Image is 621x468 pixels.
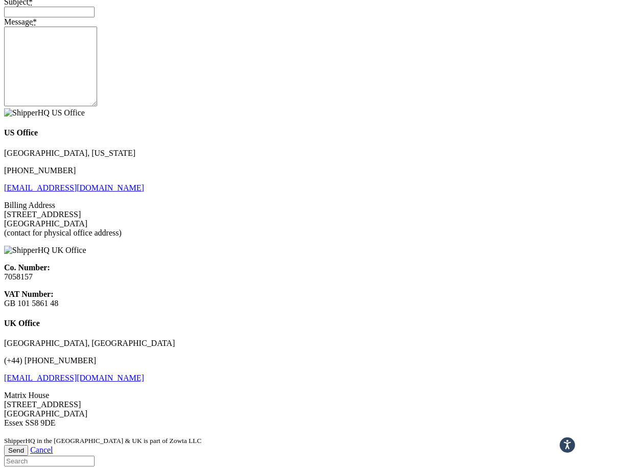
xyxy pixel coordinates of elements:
[4,319,617,328] h4: UK Office
[4,228,122,237] span: (contact for physical office address)
[4,263,50,272] strong: Co. Number:
[4,128,617,137] h4: US Office
[4,445,28,456] button: Send
[4,356,617,365] p: (+44) [PHONE_NUMBER]
[33,17,37,26] abbr: required
[4,183,144,192] a: [EMAIL_ADDRESS][DOMAIN_NAME]
[4,456,95,466] input: Search
[4,290,617,308] p: GB 101 5861 48
[30,446,53,454] a: Cancel
[4,437,201,444] small: ShipperHQ in the [GEOGRAPHIC_DATA] & UK is part of Zowta LLC
[4,17,37,26] label: Message
[4,108,85,118] img: ShipperHQ US Office
[4,246,86,255] img: ShipperHQ UK Office
[4,201,55,209] span: Billing Address
[4,373,144,382] a: [EMAIL_ADDRESS][DOMAIN_NAME]
[4,391,617,428] p: Matrix House [STREET_ADDRESS] [GEOGRAPHIC_DATA] Essex SS8 9DE
[4,339,617,348] p: [GEOGRAPHIC_DATA], [GEOGRAPHIC_DATA]
[4,166,617,175] p: [PHONE_NUMBER]
[4,201,617,238] p: [STREET_ADDRESS] [GEOGRAPHIC_DATA]
[4,149,617,158] p: [GEOGRAPHIC_DATA], [US_STATE]
[4,263,617,282] p: 7058157
[4,290,53,298] strong: VAT Number:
